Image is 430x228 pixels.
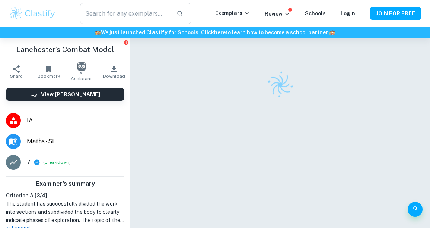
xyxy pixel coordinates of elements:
p: Exemplars [215,9,250,17]
span: ( ) [43,159,71,166]
span: AI Assistant [70,71,93,81]
h6: We just launched Clastify for Schools. Click to learn how to become a school partner. [1,28,429,37]
button: Download [98,61,131,82]
h1: Lanchester’s Combat Model [6,44,124,55]
a: Schools [305,10,326,16]
span: Maths - SL [27,137,124,146]
span: Download [103,74,125,79]
button: Help and Feedback [408,202,423,217]
input: Search for any exemplars... [80,3,171,24]
img: Clastify logo [9,6,56,21]
span: 🏫 [95,29,101,35]
button: JOIN FOR FREE [370,7,421,20]
a: here [214,29,226,35]
span: IA [27,116,124,125]
p: Review [265,10,290,18]
button: Bookmark [33,61,66,82]
button: AI Assistant [65,61,98,82]
button: Breakdown [45,159,69,166]
span: Share [10,74,23,79]
h6: Examiner's summary [3,179,127,188]
img: AI Assistant [77,62,86,71]
img: Clastify logo [262,66,298,103]
span: Bookmark [38,74,60,79]
h1: The student has successfully divided the work into sections and subdivided the body to clearly in... [6,200,124,224]
button: View [PERSON_NAME] [6,88,124,101]
h6: View [PERSON_NAME] [41,90,100,99]
h6: Criterion A [ 3 / 4 ]: [6,191,124,200]
span: 🏫 [329,29,335,35]
a: Login [341,10,355,16]
button: Report issue [123,40,129,45]
p: 7 [27,158,31,167]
